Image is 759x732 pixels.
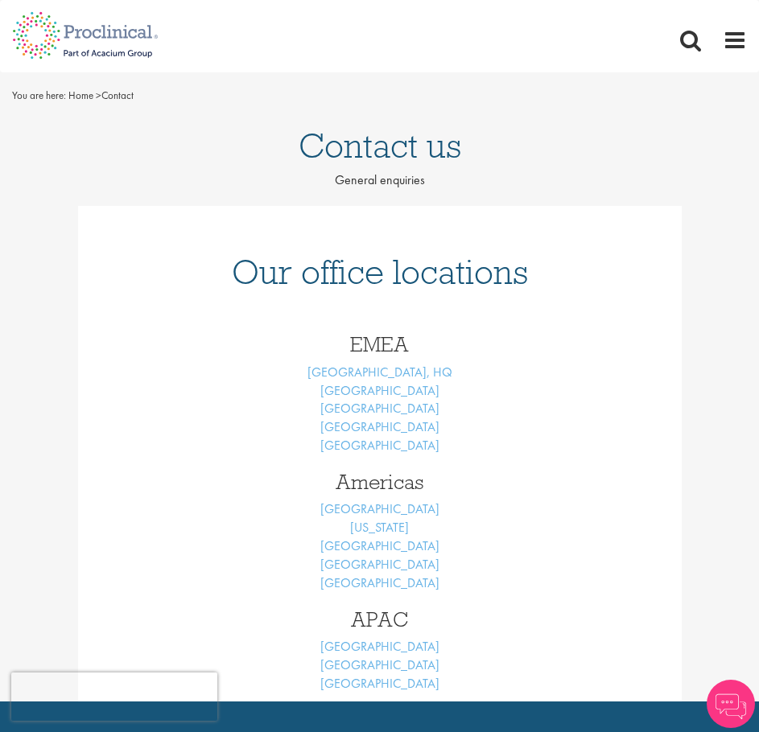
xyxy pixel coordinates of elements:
a: [GEOGRAPHIC_DATA] [320,418,439,435]
iframe: reCAPTCHA [11,672,217,721]
a: [GEOGRAPHIC_DATA] [320,437,439,454]
a: [GEOGRAPHIC_DATA] [320,574,439,591]
a: [GEOGRAPHIC_DATA] [320,400,439,417]
a: [US_STATE] [350,519,409,536]
img: Chatbot [707,680,755,728]
a: [GEOGRAPHIC_DATA] [320,656,439,673]
h1: Our office locations [102,254,658,290]
h3: EMEA [102,334,658,355]
a: [GEOGRAPHIC_DATA] [320,556,439,573]
a: [GEOGRAPHIC_DATA] [320,537,439,554]
a: [GEOGRAPHIC_DATA] [320,500,439,517]
a: [GEOGRAPHIC_DATA] [320,638,439,655]
h3: APAC [102,609,658,630]
a: [GEOGRAPHIC_DATA] [320,675,439,692]
h3: Americas [102,471,658,492]
a: [GEOGRAPHIC_DATA], HQ [307,364,452,380]
a: [GEOGRAPHIC_DATA] [320,382,439,399]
